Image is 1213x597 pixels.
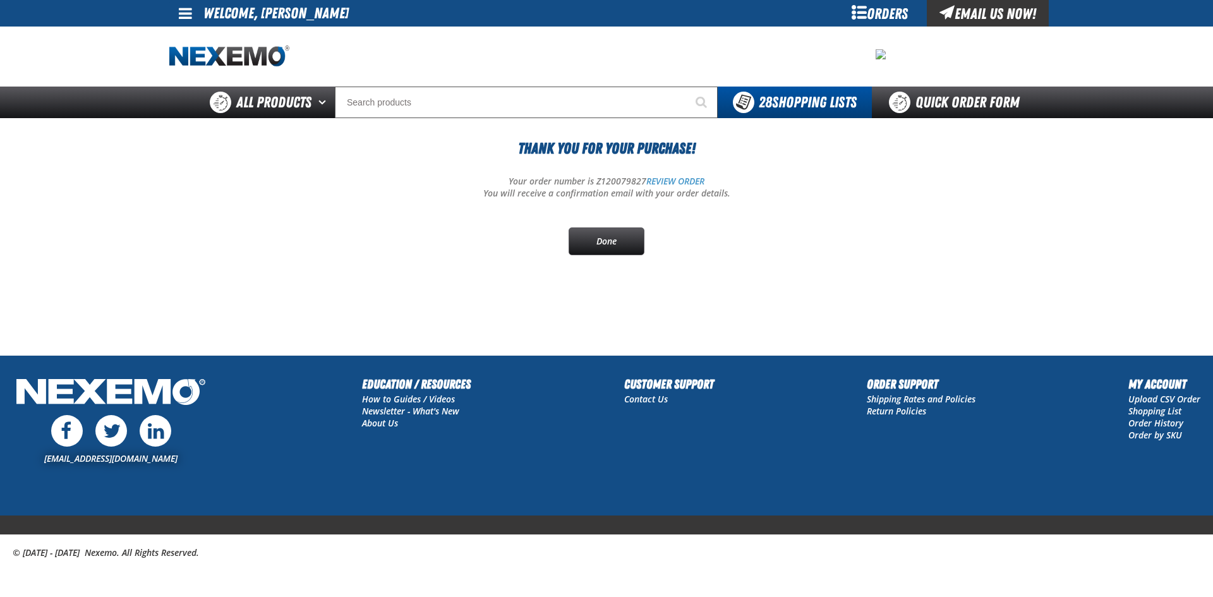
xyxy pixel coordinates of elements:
a: Shipping Rates and Policies [867,393,975,405]
a: About Us [362,417,398,429]
p: Your order number is Z120079827 [169,176,1044,188]
button: You have 28 Shopping Lists. Open to view details [718,87,872,118]
a: Contact Us [624,393,668,405]
a: [EMAIL_ADDRESS][DOMAIN_NAME] [44,452,178,464]
h2: Customer Support [624,375,714,394]
p: You will receive a confirmation email with your order details. [169,188,1044,200]
img: Nexemo Logo [13,375,209,412]
a: REVIEW ORDER [646,175,704,187]
strong: 28 [759,93,772,111]
a: How to Guides / Videos [362,393,455,405]
a: Return Policies [867,405,926,417]
a: Order by SKU [1128,429,1182,441]
a: Newsletter - What's New [362,405,459,417]
a: Shopping List [1128,405,1181,417]
img: 792e258ba9f2e0418e18c59e573ab877.png [876,49,886,59]
h2: Order Support [867,375,975,394]
button: Start Searching [686,87,718,118]
a: Order History [1128,417,1183,429]
a: Upload CSV Order [1128,393,1200,405]
h2: Education / Resources [362,375,471,394]
a: Quick Order Form [872,87,1043,118]
input: Search [335,87,718,118]
a: Done [569,227,644,255]
img: Nexemo logo [169,45,289,68]
h2: My Account [1128,375,1200,394]
span: Shopping Lists [759,93,857,111]
h1: Thank You For Your Purchase! [169,137,1044,160]
span: All Products [236,91,311,114]
a: Home [169,45,289,68]
button: Open All Products pages [314,87,335,118]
